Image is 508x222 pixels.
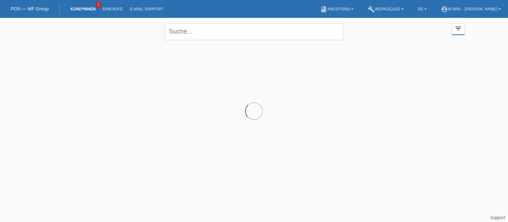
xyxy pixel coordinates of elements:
[95,2,101,8] span: 1
[99,7,126,11] a: Einkäufe
[414,7,430,11] a: DE ▾
[126,7,167,11] a: E-Mail Support
[368,6,375,13] i: build
[165,23,343,40] input: Suche...
[441,6,448,13] i: account_circle
[454,25,462,33] i: filter_list
[67,7,99,11] a: Kund*innen
[490,215,505,220] a: Support
[364,7,407,11] a: buildWerkzeuge ▾
[11,6,49,11] a: POS — MF Group
[320,6,327,13] i: book
[437,7,504,11] a: account_circlem-way - [PERSON_NAME] ▾
[317,7,357,11] a: bookAnleitung ▾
